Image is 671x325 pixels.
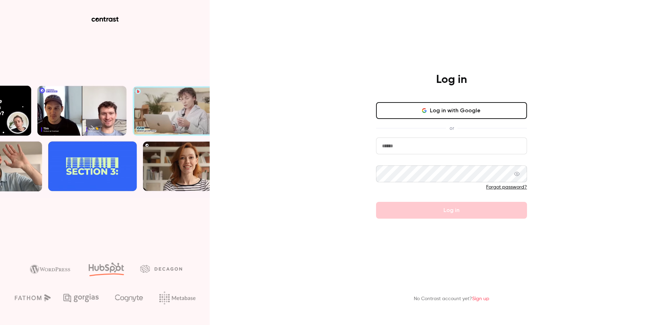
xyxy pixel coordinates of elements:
h4: Log in [436,73,467,87]
button: Log in with Google [376,102,527,119]
img: decagon [140,265,182,273]
a: Sign up [472,296,489,301]
a: Forgot password? [486,185,527,190]
span: or [446,125,457,132]
p: No Contrast account yet? [414,295,489,303]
